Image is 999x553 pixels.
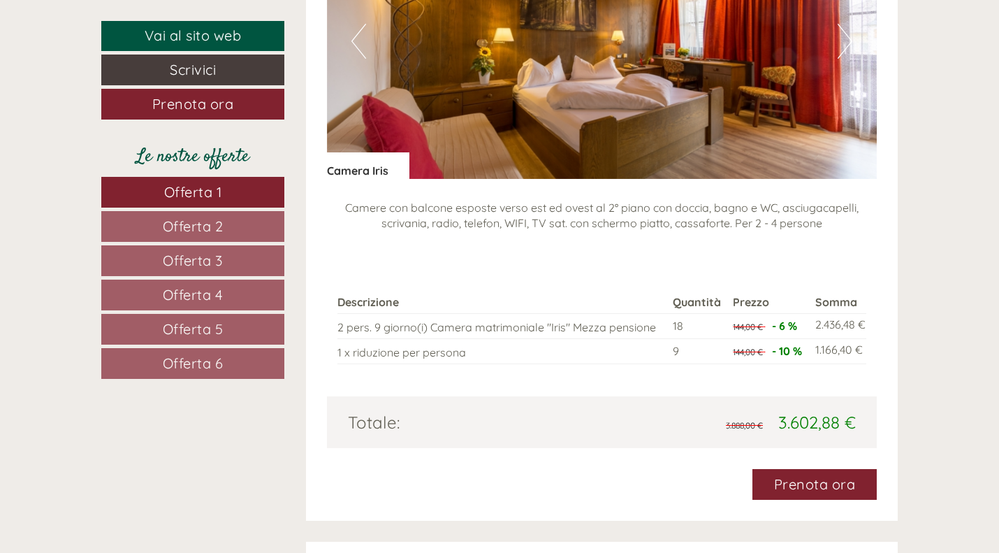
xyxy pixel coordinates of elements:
button: Invia [475,362,551,393]
td: 9 [667,338,728,364]
td: 1.166,40 € [810,338,866,364]
a: Scrivici [101,55,284,85]
span: 3.888,00 € [726,420,763,431]
div: Totale: [337,410,602,434]
span: Offerta 2 [163,217,224,235]
span: 3.602,88 € [778,412,856,433]
td: 1 x riduzione per persona [337,338,667,364]
div: Buon giorno, come possiamo aiutarla? [10,38,228,80]
span: Offerta 3 [163,252,223,269]
span: - 6 % [772,319,797,333]
div: Le nostre offerte [101,144,284,170]
div: Hotel Weisses Lamm [21,41,221,52]
a: Prenota ora [752,469,877,500]
td: 2.436,48 € [810,314,866,339]
span: - 10 % [772,344,802,358]
a: Prenota ora [101,89,284,120]
div: buongiorno, vho ricevuto la vostra offerta ma avrei una serie di domande da farvi. Potete contatt... [196,83,540,141]
th: Descrizione [337,292,667,313]
span: Offerta 6 [163,354,224,372]
small: 18:34 [21,68,221,78]
th: Prezzo [727,292,809,313]
span: Offerta 5 [163,320,224,338]
span: Offerta 1 [164,183,222,201]
p: Camere con balcone esposte verso est ed ovest al 2° piano con doccia, bagno e WC, asciugacapelli,... [327,200,877,232]
span: Offerta 4 [163,286,224,303]
button: Previous [351,24,366,59]
div: [DATE] [249,10,302,34]
button: Next [838,24,852,59]
th: Quantità [667,292,728,313]
th: Somma [810,292,866,313]
a: Vai al sito web [101,21,284,51]
span: 144,00 € [733,322,763,332]
td: 2 pers. 9 giorno(i) Camera matrimoniale "Iris" Mezza pensione [337,314,667,339]
span: 144,00 € [733,347,763,357]
div: Camera Iris [327,152,409,179]
td: 18 [667,314,728,339]
small: 18:35 [203,129,530,139]
div: Lei [203,86,530,97]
